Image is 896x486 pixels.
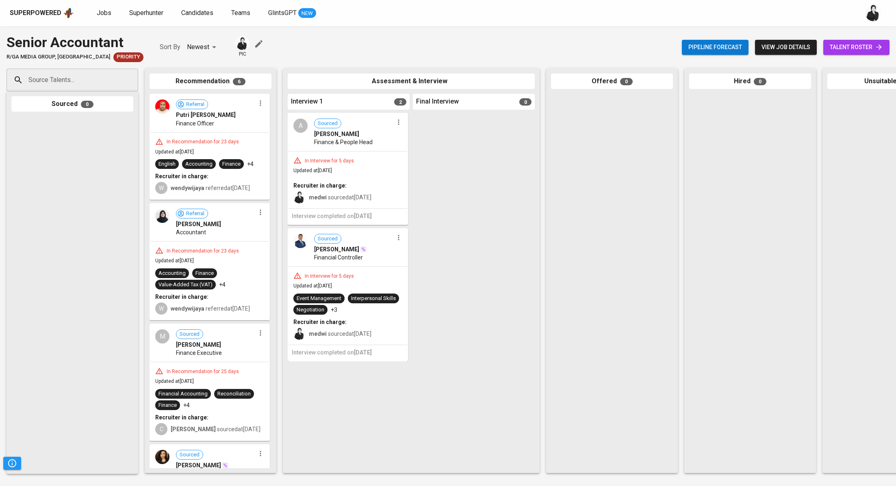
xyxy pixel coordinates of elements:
button: Open [134,79,135,81]
div: Recommendation [150,73,271,89]
div: English [158,160,176,168]
div: Financial Accounting [158,390,208,398]
span: Candidates [181,9,213,17]
span: 2 [394,98,406,106]
span: Sourced [315,235,341,243]
div: Assessment & Interview [288,73,535,89]
div: Referral[PERSON_NAME]AccountantIn Recommendation for 23 daysUpdated at[DATE]AccountingFinanceValu... [150,203,270,320]
a: Teams [231,8,252,18]
img: medwi@glints.com [293,191,306,203]
b: wendywijaya [171,305,204,312]
div: In Recommendation for 23 days [163,138,242,145]
span: Updated at [DATE] [155,378,194,384]
div: M [155,329,169,343]
div: Value-Added Tax (VAT) [158,281,213,289]
span: [PERSON_NAME] [314,130,359,138]
div: C [155,423,167,435]
button: view job details [755,40,817,55]
div: Reconciliation [217,390,251,398]
img: 599fd8f349a382809cd1ecff8a5bd442.jpg [155,99,169,114]
div: W [155,182,167,194]
b: Recruiter in charge: [155,414,208,421]
img: magic_wand.svg [222,462,228,469]
div: Newest [187,40,219,55]
img: medwi@glints.com [236,37,249,50]
div: In Recommendation for 25 days [163,368,242,375]
div: In Interview for 5 days [302,273,357,280]
div: Hired [689,73,811,89]
a: Superhunter [129,8,165,18]
span: [PERSON_NAME] [176,461,221,469]
span: Priority [113,53,143,61]
b: Recruiter in charge: [293,182,347,189]
img: a8f123cc90747476eaeda2bb2cf04359.jpg [155,450,169,464]
p: +3 [331,306,337,314]
span: 6 [233,78,245,85]
span: Teams [231,9,250,17]
span: 0 [81,101,93,108]
p: +4 [247,160,254,168]
div: Finance [158,402,177,409]
span: [DATE] [354,349,372,356]
div: New Job received from Demand Team [113,52,143,62]
span: R/GA MEDIA GROUP, [GEOGRAPHIC_DATA] [7,53,110,61]
a: Jobs [97,8,113,18]
span: Accountant [176,228,206,236]
button: Pipeline Triggers [3,457,21,470]
div: In Interview for 5 days [302,158,357,164]
div: Offered [551,73,673,89]
div: MSourced[PERSON_NAME]Finance ExecutiveIn Recommendation for 25 daysUpdated at[DATE]Financial Acco... [150,324,270,441]
span: 0 [519,98,532,106]
div: pic [235,37,249,58]
span: Finance Executive [176,349,222,357]
div: ReferralPutri [PERSON_NAME]Finance OfficerIn Recommendation for 23 daysUpdated at[DATE]EnglishAcc... [150,94,270,200]
a: talent roster [823,40,889,55]
b: wendywijaya [171,185,204,191]
div: Negotiation [297,306,324,314]
p: +4 [183,401,190,409]
img: medwi@glints.com [865,5,881,21]
div: Senior Accountant [7,32,143,52]
span: sourced at [DATE] [309,330,371,337]
span: talent roster [830,42,883,52]
b: medwi [309,330,327,337]
span: view job details [761,42,810,52]
h6: Interview completed on [292,212,404,221]
span: Pipeline forecast [688,42,742,52]
b: [PERSON_NAME] [171,426,216,432]
span: [PERSON_NAME] [176,220,221,228]
img: 891f068a2b9476d102bdaa36453fce61.jpg [155,209,169,223]
span: sourced at [DATE] [309,194,371,201]
div: In Recommendation for 23 days [163,248,242,255]
div: Accounting [185,160,213,168]
b: Recruiter in charge: [155,294,208,300]
span: sourced at [DATE] [171,426,260,432]
div: Finance [195,270,214,277]
button: Pipeline forecast [682,40,748,55]
span: Referral [183,210,208,218]
b: Recruiter in charge: [155,173,208,179]
h6: Interview completed on [292,348,404,357]
img: app logo [63,7,74,19]
a: GlintsGPT NEW [268,8,316,18]
span: referred at [DATE] [171,305,250,312]
img: medwi@glints.com [293,328,306,340]
span: Superhunter [129,9,163,17]
div: Sourced[PERSON_NAME]Financial ControllerIn Interview for 5 daysUpdated at[DATE]Event ManagementIn... [288,228,408,361]
a: Candidates [181,8,215,18]
span: Sourced [315,120,341,127]
div: Event Management [297,295,341,302]
span: Finance Officer [176,119,214,127]
div: Sourced [11,96,133,112]
span: Financial Controller [314,253,363,261]
img: f1ab8e370b42a2c410fa5c0ace00b096.png [293,234,308,248]
span: 0 [620,78,633,85]
span: Updated at [DATE] [293,283,332,289]
span: Jobs [97,9,111,17]
span: [DATE] [354,213,372,219]
a: Superpoweredapp logo [10,7,74,19]
span: [PERSON_NAME] [314,245,359,253]
div: ASourced[PERSON_NAME]Finance & People HeadIn Interview for 5 daysUpdated at[DATE]Recruiter in cha... [288,113,408,225]
span: Referral [183,101,208,108]
span: Sourced [176,330,203,338]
